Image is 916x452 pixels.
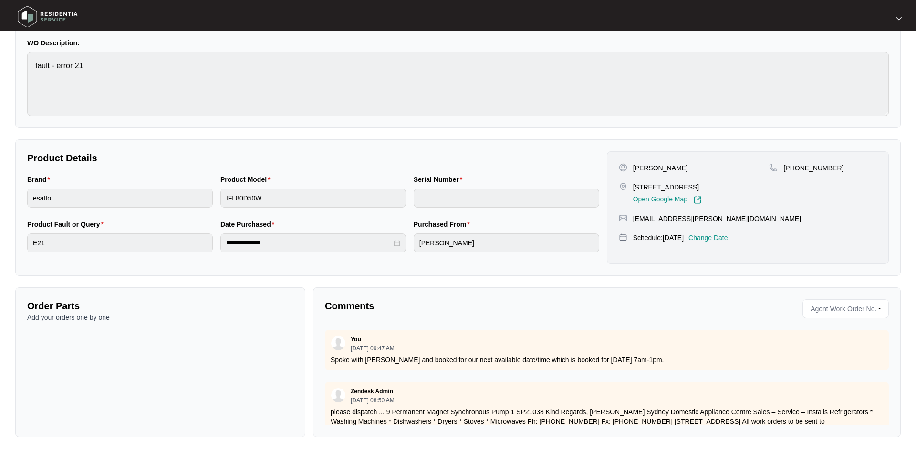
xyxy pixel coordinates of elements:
[351,398,395,403] p: [DATE] 08:50 AM
[27,175,54,184] label: Brand
[220,189,406,208] input: Product Model
[331,388,345,402] img: user.svg
[27,299,293,313] p: Order Parts
[351,336,361,343] p: You
[619,233,627,242] img: map-pin
[351,388,393,395] p: Zendesk Admin
[619,214,627,222] img: map-pin
[27,38,889,48] p: WO Description:
[331,355,883,365] p: Spoke with [PERSON_NAME] and booked for our next available date/time which is booked for [DATE] 7...
[807,302,876,316] span: Agent Work Order No.
[414,220,474,229] label: Purchased From
[325,299,600,313] p: Comments
[220,175,274,184] label: Product Model
[633,163,688,173] p: [PERSON_NAME]
[633,196,702,204] a: Open Google Map
[619,163,627,172] img: user-pin
[619,182,627,191] img: map-pin
[769,163,778,172] img: map-pin
[220,220,278,229] label: Date Purchased
[351,346,395,351] p: [DATE] 09:47 AM
[226,238,392,248] input: Date Purchased
[693,196,702,204] img: Link-External
[27,189,213,208] input: Brand
[414,233,599,252] input: Purchased From
[688,233,728,242] p: Change Date
[633,233,684,242] p: Schedule: [DATE]
[633,214,801,223] p: [EMAIL_ADDRESS][PERSON_NAME][DOMAIN_NAME]
[27,233,213,252] input: Product Fault or Query
[331,336,345,350] img: user.svg
[414,175,466,184] label: Serial Number
[783,163,843,173] p: [PHONE_NUMBER]
[896,16,902,21] img: dropdown arrow
[27,52,889,116] textarea: fault - error 21
[27,220,107,229] label: Product Fault or Query
[27,313,293,322] p: Add your orders one by one
[414,189,599,208] input: Serial Number
[633,182,702,192] p: [STREET_ADDRESS],
[331,407,883,436] p: please dispatch ... 9 Permanent Magnet Synchronous Pump 1 SP21038 Kind Regards, [PERSON_NAME] Syd...
[14,2,81,31] img: residentia service logo
[27,151,599,165] p: Product Details
[878,302,885,316] p: -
